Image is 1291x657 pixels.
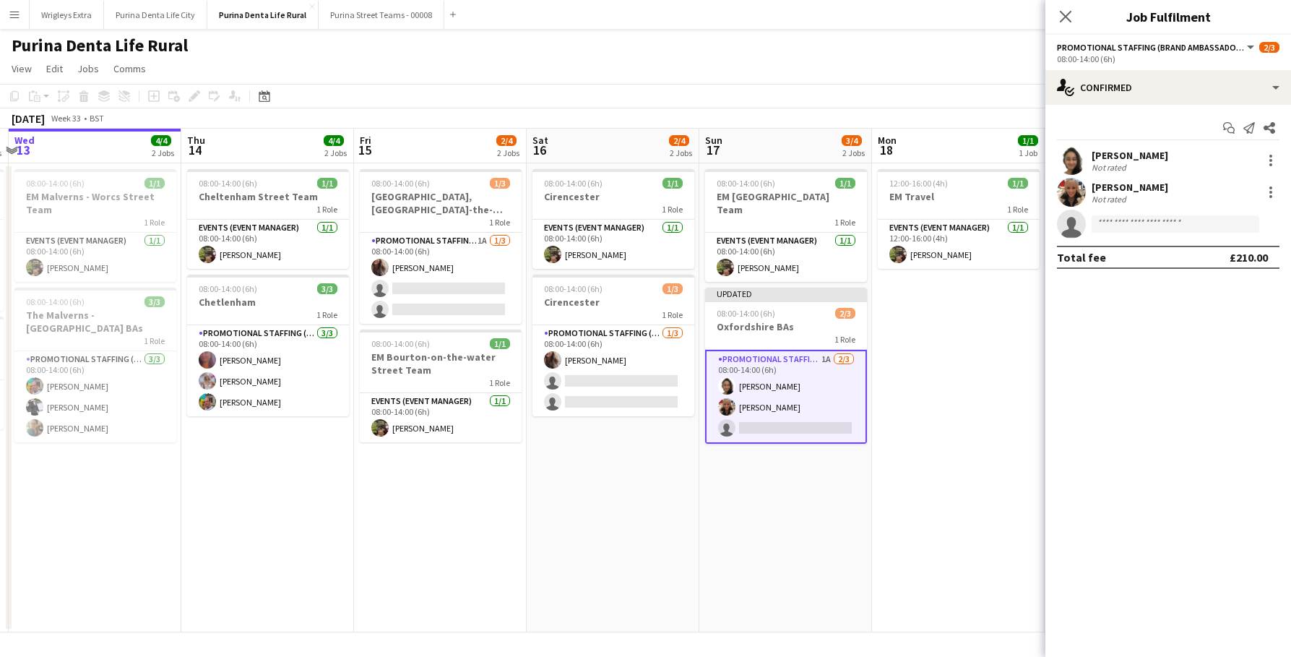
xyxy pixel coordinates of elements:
app-job-card: 08:00-14:00 (6h)1/1Cheltenham Street Team1 RoleEvents (Event Manager)1/108:00-14:00 (6h)[PERSON_N... [187,169,349,269]
h3: [GEOGRAPHIC_DATA], [GEOGRAPHIC_DATA]-the-water BAs [360,190,522,216]
span: 1/1 [144,178,165,189]
div: [PERSON_NAME] [1092,181,1168,194]
span: 1/1 [317,178,337,189]
a: Jobs [72,59,105,78]
span: 1 Role [489,377,510,388]
a: Edit [40,59,69,78]
div: Total fee [1057,250,1106,265]
span: 08:00-14:00 (6h) [544,178,603,189]
span: 08:00-14:00 (6h) [544,283,603,294]
span: 1 Role [1007,204,1028,215]
span: 1 Role [489,217,510,228]
app-job-card: 12:00-16:00 (4h)1/1EM Travel1 RoleEvents (Event Manager)1/112:00-16:00 (4h)[PERSON_NAME] [878,169,1040,269]
span: 2/3 [1259,42,1279,53]
span: Wed [14,134,35,147]
h3: Chetlenham [187,296,349,309]
div: BST [90,113,104,124]
span: 1 Role [316,309,337,320]
span: 4/4 [151,135,171,146]
span: 1 Role [834,217,855,228]
span: 1 Role [662,204,683,215]
div: £210.00 [1230,250,1268,265]
span: 1 Role [834,334,855,345]
h3: Oxfordshire BAs [705,320,867,333]
span: Sun [705,134,722,147]
span: Thu [187,134,205,147]
span: 16 [530,142,548,158]
span: 4/4 [324,135,344,146]
app-job-card: 08:00-14:00 (6h)1/1EM [GEOGRAPHIC_DATA] Team1 RoleEvents (Event Manager)1/108:00-14:00 (6h)[PERSO... [705,169,867,282]
span: 15 [358,142,371,158]
div: 2 Jobs [497,147,519,158]
span: 1 Role [144,217,165,228]
app-card-role: Promotional Staffing (Brand Ambassadors)1/308:00-14:00 (6h)[PERSON_NAME] [532,325,694,416]
span: 1/1 [835,178,855,189]
app-job-card: 08:00-14:00 (6h)1/3Cirencester1 RolePromotional Staffing (Brand Ambassadors)1/308:00-14:00 (6h)[P... [532,275,694,416]
h1: Purina Denta Life Rural [12,35,188,56]
h3: EM Travel [878,190,1040,203]
app-job-card: 08:00-14:00 (6h)1/1Cirencester1 RoleEvents (Event Manager)1/108:00-14:00 (6h)[PERSON_NAME] [532,169,694,269]
app-card-role: Promotional Staffing (Brand Ambassadors)3/308:00-14:00 (6h)[PERSON_NAME][PERSON_NAME][PERSON_NAME] [187,325,349,416]
span: View [12,62,32,75]
span: Sat [532,134,548,147]
span: 08:00-14:00 (6h) [371,338,430,349]
span: Week 33 [48,113,84,124]
app-job-card: Updated08:00-14:00 (6h)2/3Oxfordshire BAs1 RolePromotional Staffing (Brand Ambassadors)1A2/308:00... [705,288,867,444]
app-job-card: 08:00-14:00 (6h)3/3Chetlenham1 RolePromotional Staffing (Brand Ambassadors)3/308:00-14:00 (6h)[PE... [187,275,349,416]
h3: EM Bourton-on-the-water Street Team [360,351,522,377]
app-card-role: Promotional Staffing (Brand Ambassadors)1A1/308:00-14:00 (6h)[PERSON_NAME] [360,233,522,324]
div: 2 Jobs [670,147,692,158]
span: 1 Role [662,309,683,320]
span: 1 Role [144,335,165,346]
div: 2 Jobs [324,147,347,158]
app-card-role: Events (Event Manager)1/108:00-14:00 (6h)[PERSON_NAME] [532,220,694,269]
app-job-card: 08:00-14:00 (6h)3/3The Malverns - [GEOGRAPHIC_DATA] BAs1 RolePromotional Staffing (Brand Ambassad... [14,288,176,442]
span: 1/1 [662,178,683,189]
span: 14 [185,142,205,158]
div: Not rated [1092,162,1129,173]
span: 08:00-14:00 (6h) [371,178,430,189]
app-job-card: 08:00-14:00 (6h)1/1EM Bourton-on-the-water Street Team1 RoleEvents (Event Manager)1/108:00-14:00 ... [360,330,522,442]
span: 12:00-16:00 (4h) [889,178,948,189]
h3: Cheltenham Street Team [187,190,349,203]
app-card-role: Events (Event Manager)1/108:00-14:00 (6h)[PERSON_NAME] [360,393,522,442]
span: Comms [113,62,146,75]
span: 17 [703,142,722,158]
span: 08:00-14:00 (6h) [199,178,257,189]
div: Confirmed [1045,70,1291,105]
h3: Cirencester [532,190,694,203]
span: 08:00-14:00 (6h) [717,178,775,189]
h3: Cirencester [532,296,694,309]
button: Wrigleys Extra [30,1,104,29]
span: 1/1 [490,338,510,349]
span: 3/3 [317,283,337,294]
app-card-role: Events (Event Manager)1/108:00-14:00 (6h)[PERSON_NAME] [187,220,349,269]
div: 2 Jobs [152,147,174,158]
div: 2 Jobs [842,147,865,158]
button: Purina Denta Life City [104,1,207,29]
div: Not rated [1092,194,1129,205]
span: 1/1 [1008,178,1028,189]
span: 1/3 [490,178,510,189]
a: View [6,59,38,78]
span: Edit [46,62,63,75]
span: 08:00-14:00 (6h) [26,178,85,189]
app-card-role: Events (Event Manager)1/108:00-14:00 (6h)[PERSON_NAME] [14,233,176,282]
span: 2/4 [496,135,517,146]
span: 3/3 [144,296,165,307]
span: Mon [878,134,897,147]
span: 1/1 [1018,135,1038,146]
div: Updated [705,288,867,299]
h3: Job Fulfilment [1045,7,1291,26]
div: [DATE] [12,111,45,126]
div: 08:00-14:00 (6h) [1057,53,1279,64]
